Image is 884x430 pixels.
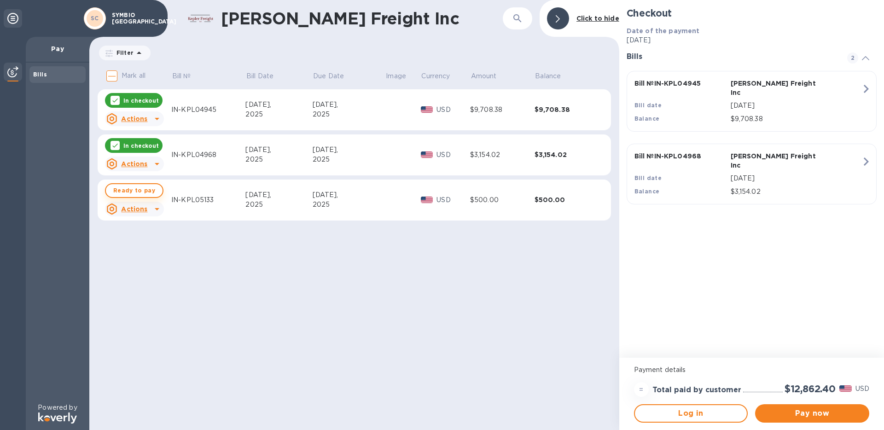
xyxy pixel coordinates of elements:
p: Payment details [634,365,869,375]
div: [DATE], [313,190,385,200]
div: IN-KPL04945 [171,105,245,115]
b: Bill date [634,174,662,181]
div: [DATE], [245,190,312,200]
p: Bill № IN-KPL04945 [634,79,727,88]
b: Bills [33,71,47,78]
p: Due Date [313,71,344,81]
p: [DATE] [627,35,877,45]
span: Amount [471,71,509,81]
img: USD [421,197,433,203]
div: [DATE], [313,145,385,155]
b: Date of the payment [627,27,700,35]
p: Mark all [122,71,145,81]
p: Pay [33,44,82,53]
p: SYMBIO [GEOGRAPHIC_DATA] [112,12,158,25]
div: 2025 [313,110,385,119]
span: Due Date [313,71,356,81]
div: [DATE], [245,145,312,155]
span: Bill Date [246,71,285,81]
p: Bill № IN-KPL04968 [634,151,727,161]
button: Pay now [755,404,869,423]
p: USD [436,195,470,205]
p: Filter [113,49,134,57]
p: [DATE] [731,101,861,110]
h1: [PERSON_NAME] Freight Inc [221,9,463,28]
div: [DATE], [313,100,385,110]
button: Ready to pay [105,183,163,198]
p: USD [436,105,470,115]
h2: $12,862.40 [785,383,836,395]
div: 2025 [245,200,312,209]
p: Amount [471,71,497,81]
p: $3,154.02 [731,187,861,197]
div: $3,154.02 [470,150,535,160]
div: 2025 [313,155,385,164]
p: In checkout [123,97,159,105]
p: Image [386,71,406,81]
b: Bill date [634,102,662,109]
div: $3,154.02 [535,150,599,159]
img: Logo [38,413,77,424]
h3: Total paid by customer [652,386,741,395]
span: 2 [847,52,858,64]
b: Balance [634,188,660,195]
u: Actions [121,160,147,168]
u: Actions [121,205,147,213]
span: Log in [642,408,740,419]
p: [PERSON_NAME] Freight Inc [731,79,823,97]
div: $9,708.38 [470,105,535,115]
b: Balance [634,115,660,122]
p: Bill Date [246,71,273,81]
u: Actions [121,115,147,122]
img: USD [421,151,433,158]
h3: Bills [627,52,836,61]
button: Bill №IN-KPL04968[PERSON_NAME] Freight IncBill date[DATE]Balance$3,154.02 [627,144,877,204]
p: Balance [535,71,561,81]
p: USD [436,150,470,160]
div: IN-KPL05133 [171,195,245,205]
p: USD [855,384,869,394]
p: Bill № [172,71,191,81]
div: = [634,382,649,397]
div: 2025 [245,155,312,164]
p: [DATE] [731,174,861,183]
div: 2025 [245,110,312,119]
p: Currency [421,71,450,81]
h2: Checkout [627,7,877,19]
button: Bill №IN-KPL04945[PERSON_NAME] Freight IncBill date[DATE]Balance$9,708.38 [627,71,877,132]
p: [PERSON_NAME] Freight Inc [731,151,823,170]
div: $500.00 [535,195,599,204]
div: [DATE], [245,100,312,110]
p: Powered by [38,403,77,413]
b: Click to hide [576,15,619,22]
p: In checkout [123,142,159,150]
img: USD [839,385,852,392]
span: Pay now [762,408,862,419]
button: Log in [634,404,748,423]
p: $9,708.38 [731,114,861,124]
span: Balance [535,71,573,81]
div: IN-KPL04968 [171,150,245,160]
img: USD [421,106,433,113]
span: Ready to pay [113,185,155,196]
div: 2025 [313,200,385,209]
span: Bill № [172,71,203,81]
b: SC [91,15,99,22]
div: $9,708.38 [535,105,599,114]
div: $500.00 [470,195,535,205]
